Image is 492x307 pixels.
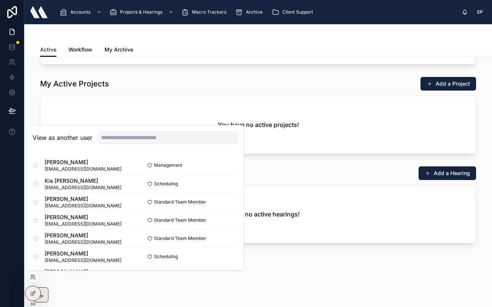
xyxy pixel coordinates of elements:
[45,213,121,221] span: [PERSON_NAME]
[30,6,48,18] img: App logo
[40,43,56,57] a: Active
[45,257,121,263] span: [EMAIL_ADDRESS][DOMAIN_NAME]
[107,5,177,19] a: Projects & Hearings
[154,162,182,168] span: Management
[45,195,121,203] span: [PERSON_NAME]
[154,217,206,223] span: Standard Team Member
[477,9,483,15] span: SP
[54,4,462,20] div: scrollable content
[45,166,121,172] span: [EMAIL_ADDRESS][DOMAIN_NAME]
[104,46,133,53] span: My Archive
[179,5,232,19] a: Macro Trackers
[269,5,318,19] a: Client Support
[45,203,121,209] span: [EMAIL_ADDRESS][DOMAIN_NAME]
[282,9,313,15] span: Client Support
[246,9,263,15] span: Archive
[45,268,121,276] span: [PERSON_NAME]
[45,185,121,191] span: [EMAIL_ADDRESS][DOMAIN_NAME]
[154,254,178,260] span: Scheduling
[45,158,121,166] span: [PERSON_NAME]
[69,46,92,53] span: Workflow
[40,78,109,89] h1: My Active Projects
[58,5,106,19] a: Accounts
[45,239,121,245] span: [EMAIL_ADDRESS][DOMAIN_NAME]
[120,9,162,15] span: Projects & Hearings
[192,9,226,15] span: Macro Trackers
[154,199,206,205] span: Standard Team Member
[104,43,133,58] a: My Archive
[45,232,121,239] span: [PERSON_NAME]
[45,250,121,257] span: [PERSON_NAME]
[420,77,476,91] button: Add a Project
[218,120,299,129] h2: You have no active projects!
[216,210,300,219] h2: You have no active hearings!
[45,221,121,227] span: [EMAIL_ADDRESS][DOMAIN_NAME]
[40,46,56,53] span: Active
[154,235,206,241] span: Standard Team Member
[45,177,121,185] span: Kia [PERSON_NAME]
[154,181,178,187] span: Scheduling
[233,5,268,19] a: Archive
[69,43,92,58] a: Workflow
[70,9,90,15] span: Accounts
[419,166,476,180] button: Add a Hearing
[33,133,92,142] h2: View as another user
